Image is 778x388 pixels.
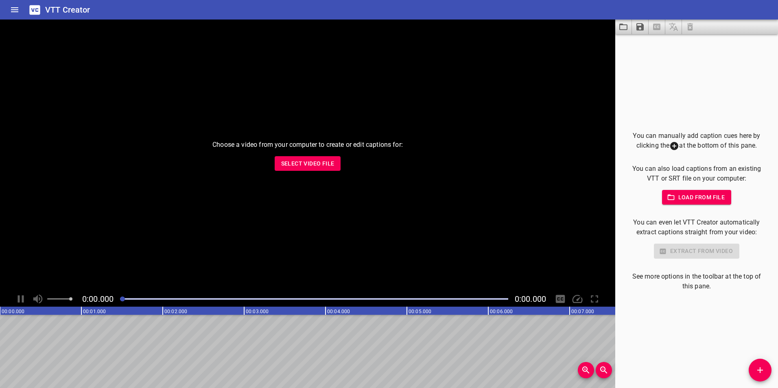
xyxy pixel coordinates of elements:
[587,291,602,307] div: Toggle Full Screen
[281,159,334,169] span: Select Video File
[665,20,682,34] span: Add some captions below, then you can translate them.
[628,164,765,183] p: You can also load captions from an existing VTT or SRT file on your computer:
[2,309,24,314] text: 00:00.000
[749,359,771,381] button: Add Cue
[164,309,187,314] text: 00:02.000
[246,309,269,314] text: 00:03.000
[490,309,513,314] text: 00:06.000
[669,192,725,203] span: Load from file
[570,291,585,307] div: Playback Speed
[662,190,732,205] button: Load from file
[628,131,765,151] p: You can manually add caption cues here by clicking the at the bottom of this pane.
[578,362,594,378] button: Zoom In
[275,156,341,171] button: Select Video File
[628,272,765,291] p: See more options in the toolbar at the top of this pane.
[120,298,508,300] div: Play progress
[212,140,403,150] p: Choose a video from your computer to create or edit captions for:
[615,20,632,34] button: Load captions from file
[515,294,546,304] span: Video Duration
[45,3,90,16] h6: VTT Creator
[83,309,106,314] text: 00:01.000
[632,20,649,34] button: Save captions to file
[628,218,765,237] p: You can even let VTT Creator automatically extract captions straight from your video:
[635,22,645,32] svg: Save captions to file
[596,362,612,378] button: Zoom Out
[82,294,114,304] span: Current Time
[628,244,765,259] div: Select a video in the pane to the left to use this feature
[571,309,594,314] text: 00:07.000
[327,309,350,314] text: 00:04.000
[618,22,628,32] svg: Load captions from file
[649,20,665,34] span: Select a video in the pane to the left, then you can automatically extract captions.
[409,309,431,314] text: 00:05.000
